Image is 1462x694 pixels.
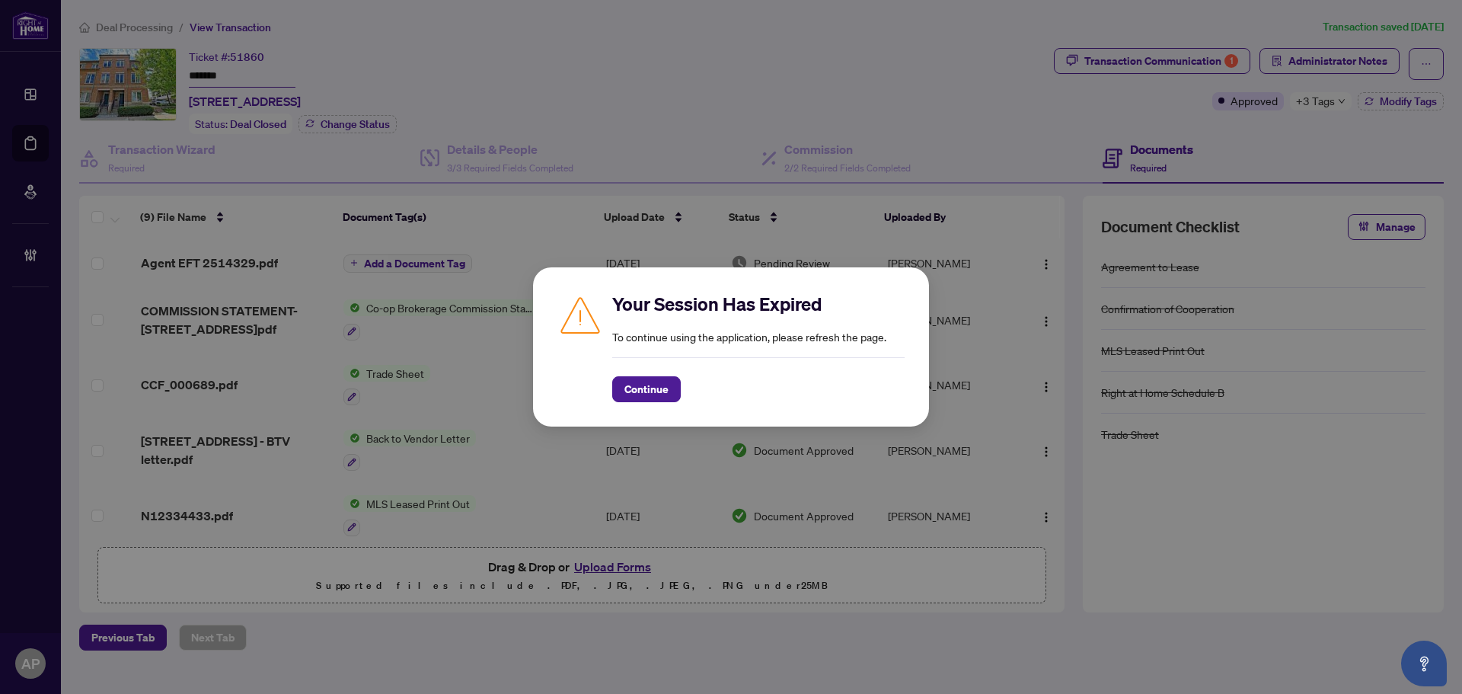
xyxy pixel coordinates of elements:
[1401,641,1447,686] button: Open asap
[612,292,905,316] h2: Your Session Has Expired
[557,292,603,337] img: Caution icon
[624,377,669,401] span: Continue
[612,292,905,402] div: To continue using the application, please refresh the page.
[612,376,681,402] button: Continue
